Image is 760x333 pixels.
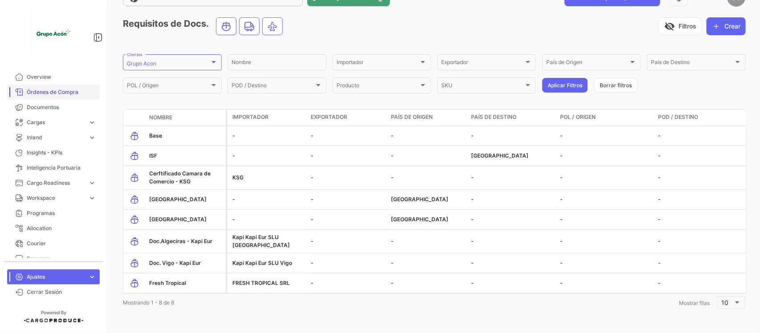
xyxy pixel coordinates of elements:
[560,195,651,203] div: -
[27,134,85,142] span: Inland
[232,113,268,121] span: Importador
[27,118,85,126] span: Cargas
[391,279,464,287] div: -
[560,215,651,223] div: -
[594,78,638,93] button: Borrar filtros
[7,221,100,236] a: Allocation
[658,152,749,160] div: -
[7,85,100,100] a: Órdenes de Compra
[391,113,433,121] span: País de Origen
[560,113,596,121] span: POL / Origen
[216,18,236,35] button: Ocean
[658,237,749,245] div: -
[27,209,96,217] span: Programas
[307,110,387,126] datatable-header-cell: Exportador
[658,113,698,121] span: POD / Destino
[232,195,304,203] div: -
[232,279,304,287] div: FRESH TROPICAL SRL
[27,240,96,248] span: Courier
[391,152,464,160] div: -
[560,237,651,245] div: -
[27,255,96,263] span: Sensores
[232,215,304,223] div: -
[722,299,729,306] span: 10
[658,279,749,287] div: -
[7,100,100,115] a: Documentos
[337,61,419,67] span: Importador
[471,174,553,182] div: -
[27,179,85,187] span: Cargo Readiness
[311,132,384,140] div: -
[337,84,419,90] span: Producto
[123,17,285,35] h3: Requisitos de Docs.
[232,84,314,90] span: POD / Destino
[560,174,651,182] div: -
[149,216,207,223] span: Republica Dominicana
[232,174,304,182] div: KSG
[149,196,207,203] span: ECUADOR
[7,251,100,266] a: Sensores
[387,110,467,126] datatable-header-cell: País de Origen
[658,195,749,203] div: -
[658,215,749,223] div: -
[441,61,524,67] span: Exportador
[127,84,210,90] span: POL / Origen
[149,152,157,159] span: ISF
[658,259,749,267] div: -
[27,288,96,296] span: Cerrar Sesión
[658,174,749,182] div: -
[149,238,212,244] span: Doc.Algeciras - Kapi Eur
[240,18,259,35] button: Land
[123,299,174,306] span: Mostrando 1 - 8 de 8
[7,145,100,160] a: Insights - KPIs
[471,237,553,245] div: -
[311,215,384,223] div: -
[149,132,162,139] span: Base
[7,206,100,221] a: Programas
[471,195,553,203] div: -
[560,279,651,287] div: -
[311,195,384,203] div: -
[27,194,85,202] span: Workspace
[658,132,749,140] div: -
[88,194,96,202] span: expand_more
[471,132,553,140] div: -
[7,69,100,85] a: Overview
[471,113,516,121] span: País de Destino
[654,110,752,126] datatable-header-cell: POD / Destino
[232,233,304,249] div: Kapi Kapi Eur SLU [GEOGRAPHIC_DATA]
[123,114,146,121] datatable-header-cell: Modo de Transporte
[391,215,464,223] div: [GEOGRAPHIC_DATA]
[557,110,654,126] datatable-header-cell: POL / Origen
[88,179,96,187] span: expand_more
[7,160,100,175] a: Inteligencia Portuaria
[232,259,304,267] div: Kapi Kapi Eur SLU Vigo
[391,237,464,245] div: -
[27,149,96,157] span: Insights - KPIs
[88,134,96,142] span: expand_more
[149,260,201,266] span: Doc. Vigo - Kapi Eur
[560,259,651,267] div: -
[311,237,384,245] div: -
[471,152,553,160] div: [GEOGRAPHIC_DATA]
[651,61,734,67] span: País de Destino
[311,152,384,160] div: -
[546,61,629,67] span: País de Origen
[391,259,464,267] div: -
[471,215,553,223] div: -
[471,279,553,287] div: -
[311,174,384,182] div: -
[146,110,226,125] datatable-header-cell: Nombre
[149,280,186,286] span: Fresh Tropical
[88,273,96,281] span: expand_more
[149,170,211,185] span: Cerftificado Camara de Comercio - KSG
[560,152,651,160] div: -
[471,259,553,267] div: -
[127,60,156,67] mat-select-trigger: Grupo Acon
[88,118,96,126] span: expand_more
[7,236,100,251] a: Courier
[232,132,304,140] div: -
[391,174,464,182] div: -
[149,114,172,122] span: Nombre
[27,73,96,81] span: Overview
